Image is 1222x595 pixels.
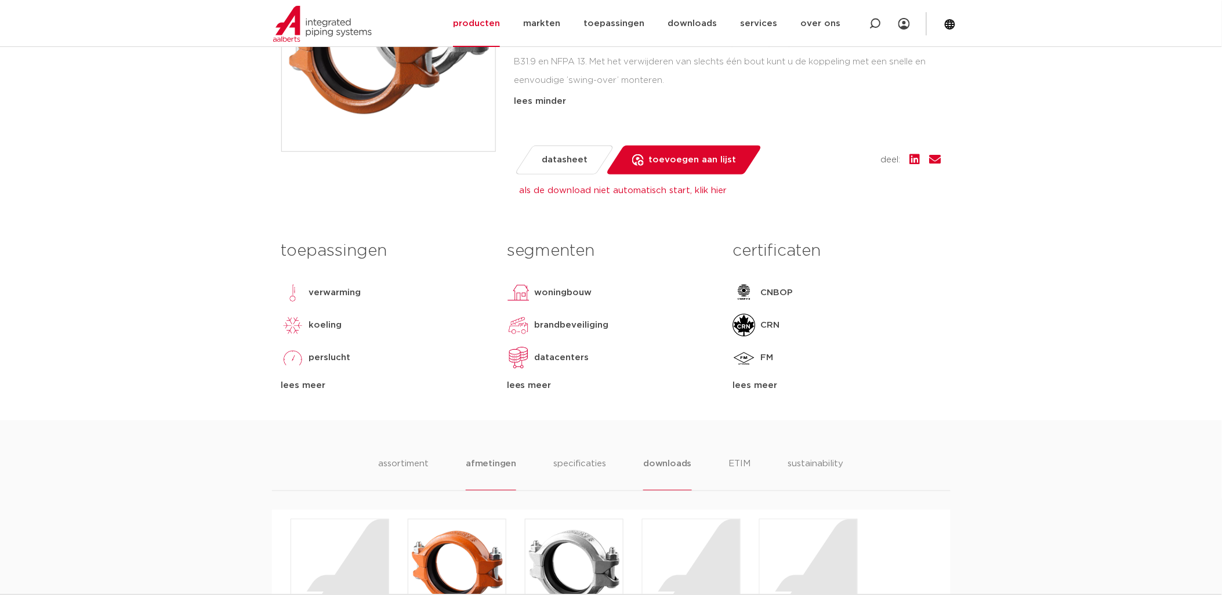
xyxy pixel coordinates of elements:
[281,346,304,369] img: perslucht
[309,351,351,365] p: perslucht
[514,95,941,108] div: lees minder
[507,346,530,369] img: datacenters
[535,286,592,300] p: woningbouw
[760,286,793,300] p: CNBOP
[507,240,715,263] h3: segmenten
[281,240,489,263] h3: toepassingen
[643,458,691,491] li: downloads
[507,379,715,393] div: lees meer
[281,379,489,393] div: lees meer
[733,346,756,369] img: FM
[733,240,941,263] h3: certificaten
[309,286,361,300] p: verwarming
[281,281,304,304] img: verwarming
[760,318,779,332] p: CRN
[519,186,727,195] a: als de download niet automatisch start, klik hier
[378,458,429,491] li: assortiment
[514,146,614,175] a: datasheet
[309,318,342,332] p: koeling
[281,314,304,337] img: koeling
[542,151,588,169] span: datasheet
[535,351,589,365] p: datacenters
[507,314,530,337] img: brandbeveiliging
[535,318,609,332] p: brandbeveiliging
[553,458,606,491] li: specificaties
[648,151,736,169] span: toevoegen aan lijst
[733,379,941,393] div: lees meer
[733,314,756,337] img: CRN
[466,458,516,491] li: afmetingen
[733,281,756,304] img: CNBOP
[760,351,773,365] p: FM
[881,153,901,167] span: deel:
[507,281,530,304] img: woningbouw
[788,458,844,491] li: sustainability
[729,458,751,491] li: ETIM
